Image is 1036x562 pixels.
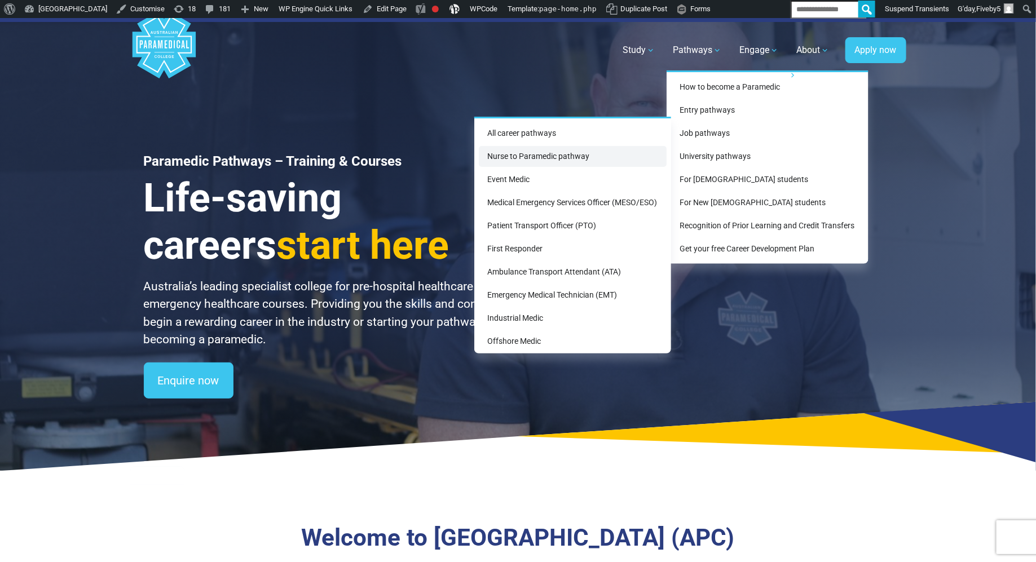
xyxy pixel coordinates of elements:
[845,37,906,63] a: Apply now
[479,215,667,236] a: Patient Transport Officer (PTO)
[479,331,667,352] a: Offshore Medic
[671,77,864,98] a: How to become a Paramedic
[130,22,198,79] a: Australian Paramedical College
[671,192,864,213] a: For New [DEMOGRAPHIC_DATA] students
[144,278,532,349] p: Australia’s leading specialist college for pre-hospital healthcare and non-emergency healthcare c...
[671,100,864,121] a: Entry pathways
[277,222,449,268] span: start here
[479,192,667,213] a: Medical Emergency Services Officer (MESO/ESO)
[671,169,864,190] a: For [DEMOGRAPHIC_DATA] students
[432,6,439,12] div: Focus keyphrase not set
[479,169,667,190] a: Event Medic
[479,285,667,306] a: Emergency Medical Technician (EMT)
[479,262,667,282] a: Ambulance Transport Attendant (ATA)
[790,34,836,66] a: About
[479,123,667,144] a: All career pathways
[616,34,662,66] a: Study
[479,308,667,329] a: Industrial Medic
[539,5,597,13] span: page-home.php
[144,153,532,170] h1: Paramedic Pathways – Training & Courses
[194,524,842,552] h3: Welcome to [GEOGRAPHIC_DATA] (APC)
[976,5,1000,13] span: Fiveby5
[671,215,864,236] a: Recognition of Prior Learning and Credit Transfers
[144,174,532,269] h3: Life-saving careers
[474,117,671,353] div: Entry pathways
[733,34,786,66] a: Engage
[671,146,864,167] a: University pathways
[671,238,864,259] a: Get your free Career Development Plan
[671,123,864,144] a: Job pathways
[667,34,729,66] a: Pathways
[144,362,233,399] a: Enquire now
[667,70,869,264] div: Pathways
[479,238,667,259] a: First Responder
[479,146,667,167] a: Nurse to Paramedic pathway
